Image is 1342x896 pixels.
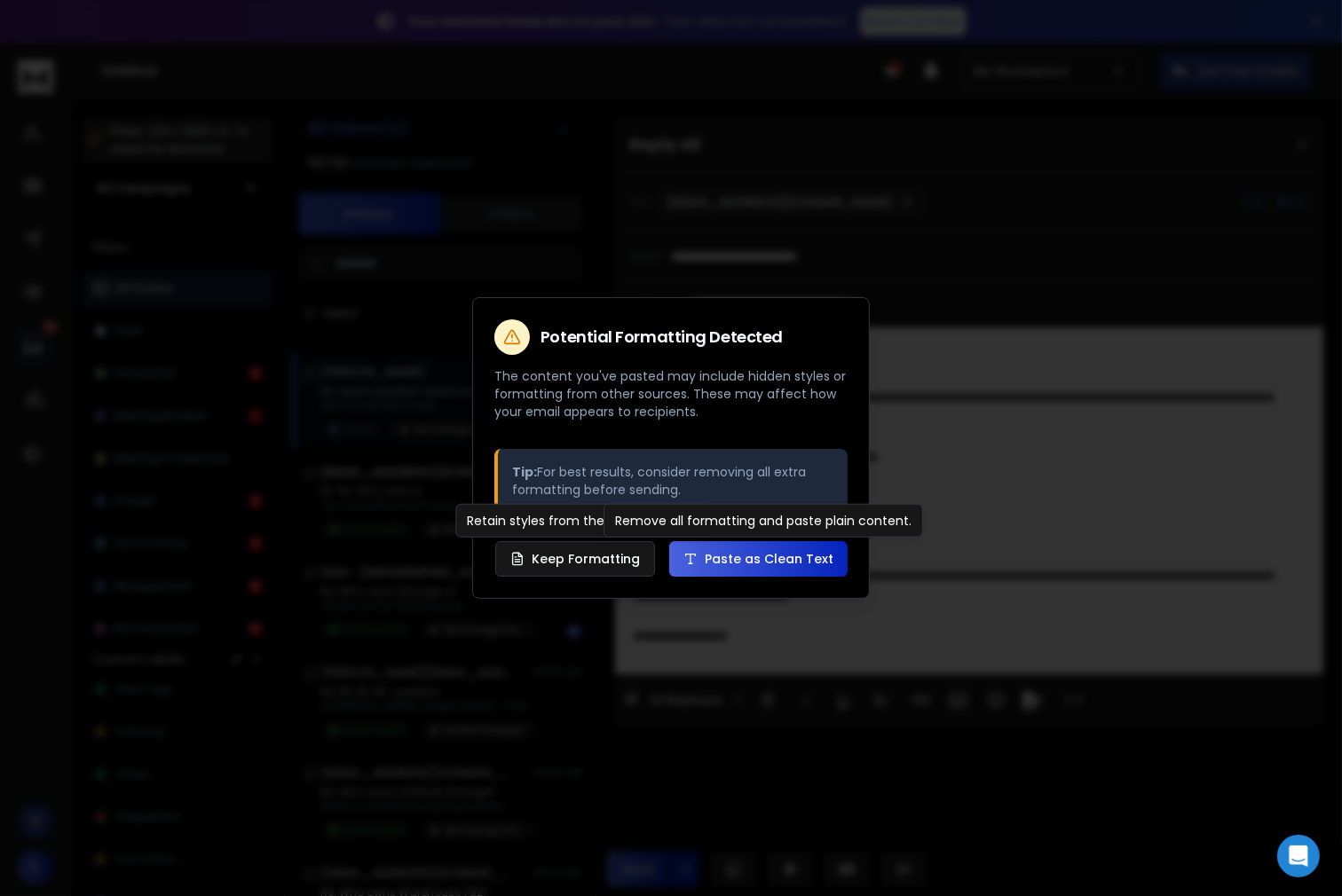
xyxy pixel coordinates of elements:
[455,504,713,538] div: Retain styles from the original source.
[1277,835,1320,877] div: Open Intercom Messenger
[669,541,848,577] button: Paste as Clean Text
[494,367,848,420] p: The content you've pasted may include hidden styles or formatting from other sources. These may a...
[604,504,923,538] div: Remove all formatting and paste plain content.
[512,463,537,481] strong: Tip:
[541,329,783,345] h2: Potential Formatting Detected
[495,541,655,577] button: Keep Formatting
[512,463,833,499] p: For best results, consider removing all extra formatting before sending.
